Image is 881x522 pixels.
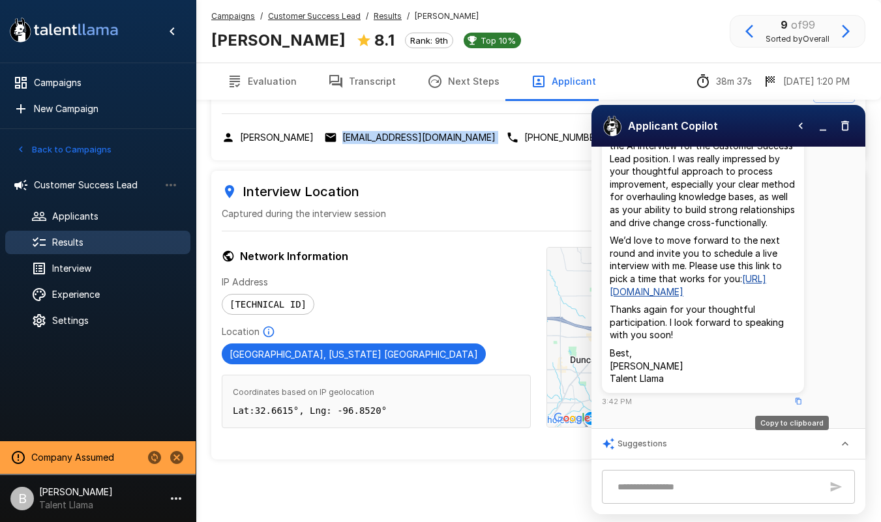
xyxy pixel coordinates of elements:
p: Captured during the interview session [222,207,855,220]
p: Location [222,325,260,338]
u: Customer Success Lead [268,11,361,21]
div: Click to copy [506,131,605,144]
button: Applicant [515,63,612,100]
button: Copy to clipboard [792,396,804,407]
img: logo_glasses@2x.png [602,115,623,136]
h6: Applicant Copilot [628,117,718,135]
div: Click to copy [324,131,496,144]
p: [EMAIL_ADDRESS][DOMAIN_NAME] [342,131,496,144]
p: Best, [PERSON_NAME] Talent Llama [610,347,796,385]
span: [GEOGRAPHIC_DATA], [US_STATE] [GEOGRAPHIC_DATA] [222,349,486,360]
button: Transcript [312,63,411,100]
span: of 99 [791,18,815,31]
span: 3:42 PM [602,396,632,408]
div: Click to copy [222,131,314,144]
a: Open this area in Google Maps (opens a new window) [550,410,593,427]
h6: Network Information [222,247,531,265]
p: Thank you for taking the time to complete the AI interview for the Customer Success Lead position... [610,126,796,229]
span: Rank: 9th [406,35,453,46]
span: [TECHNICAL_ID] [222,299,314,310]
p: [PERSON_NAME] [240,131,314,144]
b: [PERSON_NAME] [211,31,346,50]
u: Campaigns [211,11,255,21]
span: / [407,10,410,23]
h6: Interview Location [222,181,855,202]
button: Next Steps [411,63,515,100]
u: Results [374,11,402,21]
img: Google [550,410,593,427]
p: [PHONE_NUMBER] [524,131,605,144]
b: 9 [781,18,788,31]
svg: Based on IP Address and not guaranteed to be accurate [262,325,275,338]
b: 8.1 [374,31,395,50]
span: / [260,10,263,23]
p: We’d love to move forward to the next round and invite you to schedule a live interview with me. ... [610,234,796,298]
div: The date and time when the interview was completed [762,74,850,89]
button: Evaluation [211,63,312,100]
p: IP Address [222,276,531,289]
span: [PERSON_NAME] [415,10,479,23]
div: The time between starting and completing the interview [695,74,752,89]
span: / [366,10,368,23]
span: Top 10% [475,35,521,46]
div: Copy to clipboard [755,416,829,430]
span: Suggestions [618,437,667,450]
span: Sorted by Overall [766,33,829,46]
p: [DATE] 1:20 PM [783,75,850,88]
p: Thanks again for your thoughtful participation. I look forward to speaking with you soon! [610,303,796,341]
span: Coordinates based on IP geolocation [233,386,520,399]
a: [URL][DOMAIN_NAME] [610,273,766,297]
p: Lat: 32.6615 °, Lng: -96.8520 ° [233,404,520,417]
p: 38m 37s [716,75,752,88]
